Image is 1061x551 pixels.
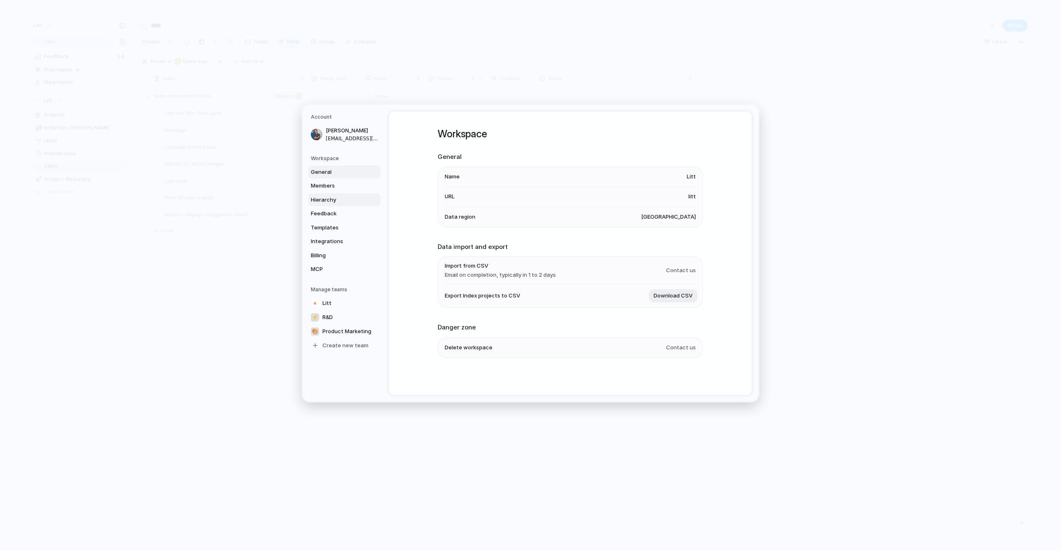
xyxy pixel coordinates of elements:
[311,313,319,322] div: ⚡
[311,251,364,260] span: Billing
[311,182,364,190] span: Members
[311,265,364,273] span: MCP
[322,341,368,350] span: Create new team
[445,271,556,279] span: Email on completion, typically in 1 to 2 days
[654,292,693,300] span: Download CSV
[308,339,380,352] a: Create new team
[308,207,380,220] a: Feedback
[445,262,556,270] span: Import from CSV
[311,155,380,162] h5: Workspace
[322,327,371,336] span: Product Marketing
[322,299,332,307] span: Litt
[438,323,703,332] h2: Danger zone
[688,193,696,201] span: litt
[308,179,380,193] a: Members
[308,221,380,234] a: Templates
[322,313,333,322] span: R&D
[311,224,364,232] span: Templates
[311,286,380,293] h5: Manage teams
[326,127,379,135] span: [PERSON_NAME]
[438,152,703,162] h2: General
[445,213,475,221] span: Data region
[445,292,520,300] span: Export Index projects to CSV
[308,249,380,262] a: Billing
[666,344,696,352] span: Contact us
[445,193,455,201] span: URL
[641,213,696,221] span: [GEOGRAPHIC_DATA]
[438,242,703,252] h2: Data import and export
[666,266,696,275] span: Contact us
[308,193,380,207] a: Hierarchy
[445,173,460,181] span: Name
[438,127,703,141] h1: Workspace
[649,289,698,302] button: Download CSV
[308,235,380,248] a: Integrations
[311,168,364,176] span: General
[687,173,696,181] span: Litt
[311,196,364,204] span: Hierarchy
[445,344,492,352] span: Delete workspace
[308,263,380,276] a: MCP
[308,325,380,338] a: 🎨Product Marketing
[311,210,364,218] span: Feedback
[311,113,380,121] h5: Account
[308,297,380,310] a: Litt
[326,135,379,142] span: [EMAIL_ADDRESS][DOMAIN_NAME]
[311,237,364,246] span: Integrations
[308,124,380,145] a: [PERSON_NAME][EMAIL_ADDRESS][DOMAIN_NAME]
[308,166,380,179] a: General
[311,327,319,336] div: 🎨
[308,311,380,324] a: ⚡R&D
